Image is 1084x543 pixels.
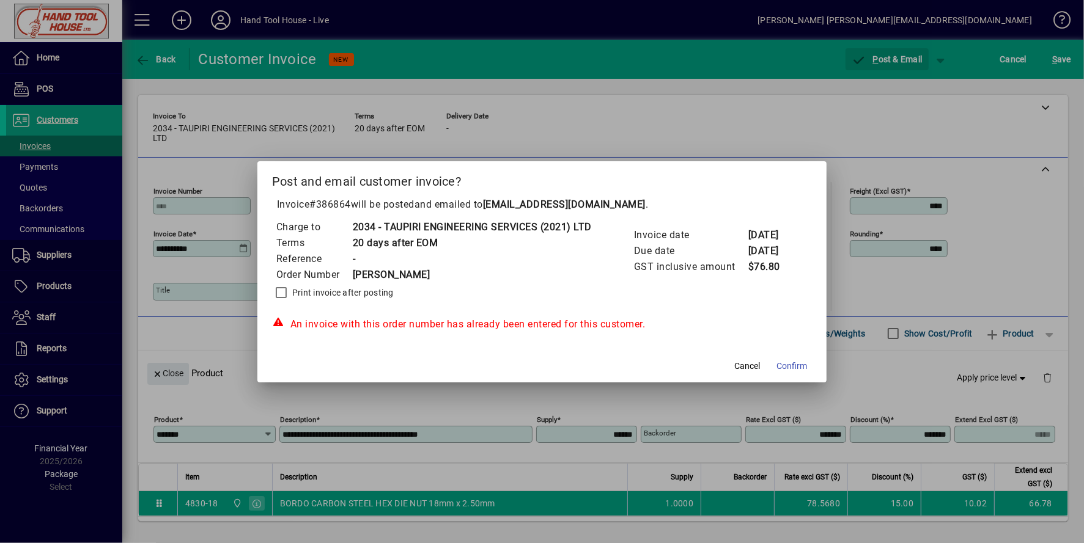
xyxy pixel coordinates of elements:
span: Cancel [734,360,760,373]
td: Charge to [276,219,352,235]
span: Confirm [776,360,807,373]
h2: Post and email customer invoice? [257,161,827,197]
td: GST inclusive amount [633,259,748,275]
span: and emailed to [415,199,646,210]
td: 2034 - TAUPIRI ENGINEERING SERVICES (2021) LTD [352,219,592,235]
td: Order Number [276,267,352,283]
td: [DATE] [748,227,797,243]
td: [DATE] [748,243,797,259]
td: Terms [276,235,352,251]
div: An invoice with this order number has already been entered for this customer. [272,317,812,332]
td: - [352,251,592,267]
td: Due date [633,243,748,259]
b: [EMAIL_ADDRESS][DOMAIN_NAME] [483,199,646,210]
p: Invoice will be posted . [272,197,812,212]
button: Cancel [728,355,767,377]
label: Print invoice after posting [290,286,394,299]
span: #386864 [310,199,352,210]
button: Confirm [772,355,812,377]
td: 20 days after EOM [352,235,592,251]
td: Invoice date [633,227,748,243]
td: [PERSON_NAME] [352,267,592,283]
td: $76.80 [748,259,797,275]
td: Reference [276,251,352,267]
